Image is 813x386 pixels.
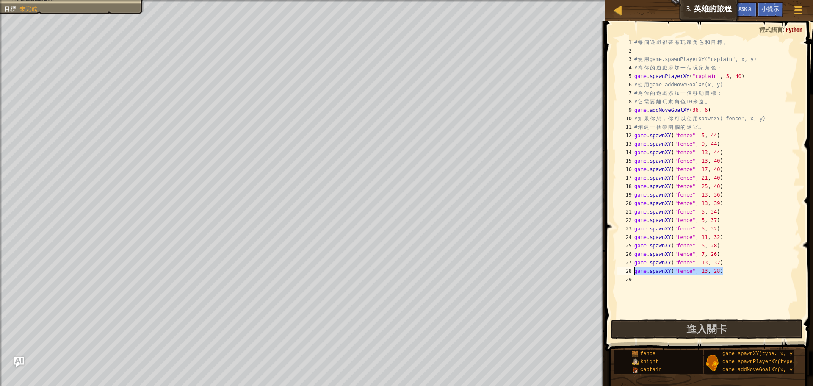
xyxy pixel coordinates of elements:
[722,351,796,357] span: game.spawnXY(type, x, y)
[611,319,803,339] button: 進入關卡
[640,351,655,357] span: fence
[617,148,634,157] div: 14
[617,216,634,225] div: 22
[617,267,634,275] div: 28
[617,208,634,216] div: 21
[632,358,639,365] img: portrait.png
[19,6,37,12] span: 未完成
[617,97,634,106] div: 8
[704,355,720,371] img: portrait.png
[617,55,634,64] div: 3
[761,5,779,13] span: 小提示
[617,275,634,284] div: 29
[617,242,634,250] div: 25
[617,38,634,47] div: 1
[617,174,634,182] div: 17
[738,5,753,13] span: Ask AI
[617,123,634,131] div: 11
[686,322,727,336] span: 進入關卡
[16,6,19,12] span: :
[722,367,796,373] span: game.addMoveGoalXY(x, y)
[640,359,658,365] span: knight
[617,233,634,242] div: 24
[617,165,634,174] div: 16
[617,140,634,148] div: 13
[640,367,661,373] span: captain
[632,350,639,357] img: portrait.png
[617,114,634,123] div: 10
[617,225,634,233] div: 23
[617,89,634,97] div: 7
[783,25,786,33] span: :
[617,157,634,165] div: 15
[617,191,634,199] div: 19
[617,131,634,140] div: 12
[14,357,24,367] button: Ask AI
[617,72,634,81] div: 5
[788,2,809,22] button: 顯示遊戲選單
[759,25,783,33] span: 程式語言
[617,199,634,208] div: 20
[617,250,634,258] div: 26
[617,106,634,114] div: 9
[617,47,634,55] div: 2
[617,64,634,72] div: 4
[617,258,634,267] div: 27
[4,6,16,12] span: 目標
[786,25,802,33] span: Python
[617,182,634,191] div: 18
[632,367,639,373] img: portrait.png
[734,2,757,17] button: Ask AI
[617,81,634,89] div: 6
